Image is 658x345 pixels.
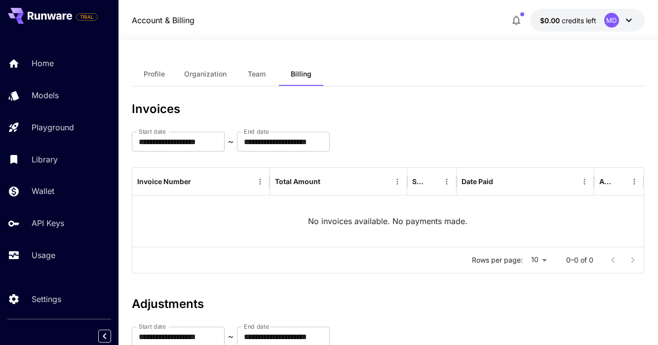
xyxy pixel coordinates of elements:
h3: Invoices [132,102,644,116]
div: Date Paid [462,177,493,186]
p: ~ [228,136,233,148]
span: Organization [184,70,227,78]
span: Add your payment card to enable full platform functionality. [76,11,98,23]
p: API Keys [32,217,64,229]
p: ~ [228,331,233,343]
button: Sort [192,175,206,189]
div: MD [604,13,619,28]
button: $0.00MD [530,9,645,32]
div: $0.00 [540,15,596,26]
div: Total Amount [275,177,320,186]
button: Sort [614,175,627,189]
div: Invoice Number [137,177,191,186]
span: TRIAL [77,13,97,21]
div: Collapse sidebar [106,327,118,345]
div: Status [412,177,425,186]
nav: breadcrumb [132,14,194,26]
button: Menu [440,175,454,189]
span: credits left [562,16,596,25]
button: Menu [578,175,591,189]
button: Sort [494,175,508,189]
p: Rows per page: [472,255,523,265]
button: Sort [426,175,440,189]
p: Usage [32,249,55,261]
button: Menu [627,175,641,189]
button: Menu [390,175,404,189]
p: No invoices available. No payments made. [308,215,467,227]
span: $0.00 [540,16,562,25]
p: Models [32,89,59,101]
h3: Adjustments [132,297,644,311]
p: Home [32,57,54,69]
label: Start date [139,127,166,136]
label: End date [244,322,269,331]
p: 0–0 of 0 [566,255,593,265]
a: Account & Billing [132,14,194,26]
span: Profile [144,70,165,78]
div: 10 [527,253,550,267]
span: Billing [291,70,311,78]
p: Playground [32,121,74,133]
p: Library [32,153,58,165]
button: Sort [321,175,335,189]
label: Start date [139,322,166,331]
p: Wallet [32,185,54,197]
p: Settings [32,293,61,305]
div: Action [599,177,613,186]
button: Collapse sidebar [98,330,111,343]
button: Menu [253,175,267,189]
span: Team [248,70,266,78]
label: End date [244,127,269,136]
